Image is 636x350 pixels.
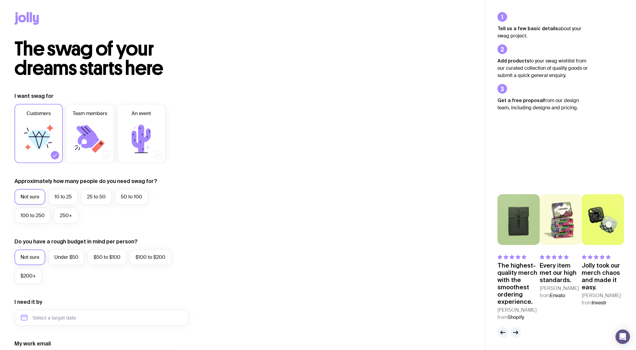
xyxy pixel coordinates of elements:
[14,208,51,223] label: 100 to 250
[14,268,42,284] label: $200+
[88,249,126,265] label: $50 to $100
[14,340,51,347] label: My work email
[615,329,630,344] div: Open Intercom Messenger
[48,249,85,265] label: Under $50
[497,57,588,79] p: to your swag wishlist from our curated collection of quality goods or submit a quick general enqu...
[48,189,78,205] label: 10 to 25
[497,307,540,321] cite: [PERSON_NAME] from
[14,249,45,265] label: Not sure
[592,300,607,306] span: Investr
[14,37,163,80] span: The swag of your dreams starts here
[14,92,53,100] label: I want swag for
[14,178,157,185] label: Approximately how many people do you need swag for?
[115,189,148,205] label: 50 to 100
[81,189,112,205] label: 25 to 50
[54,208,78,223] label: 250+
[582,262,624,291] p: Jolly took our merch chaos and made it easy.
[14,238,138,245] label: Do you have a rough budget in mind per person?
[582,292,624,307] cite: [PERSON_NAME] from
[14,298,42,306] label: I need it by
[73,110,107,117] span: Team members
[27,110,51,117] span: Customers
[14,189,45,205] label: Not sure
[497,58,529,63] strong: Add products
[508,314,524,320] span: Shopify
[497,262,540,305] p: The highest-quality merch with the smoothest ordering experience.
[540,262,582,284] p: Every item met our high standards.
[497,97,588,111] p: from our design team, including designs and pricing.
[550,292,565,299] span: Envato
[497,25,588,40] p: about your swag project.
[14,310,188,326] input: Select a target date
[497,98,544,103] strong: Get a free proposal
[540,285,582,299] cite: [PERSON_NAME] from
[132,110,151,117] span: An event
[497,26,558,31] strong: Tell us a few basic details
[129,249,171,265] label: $100 to $200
